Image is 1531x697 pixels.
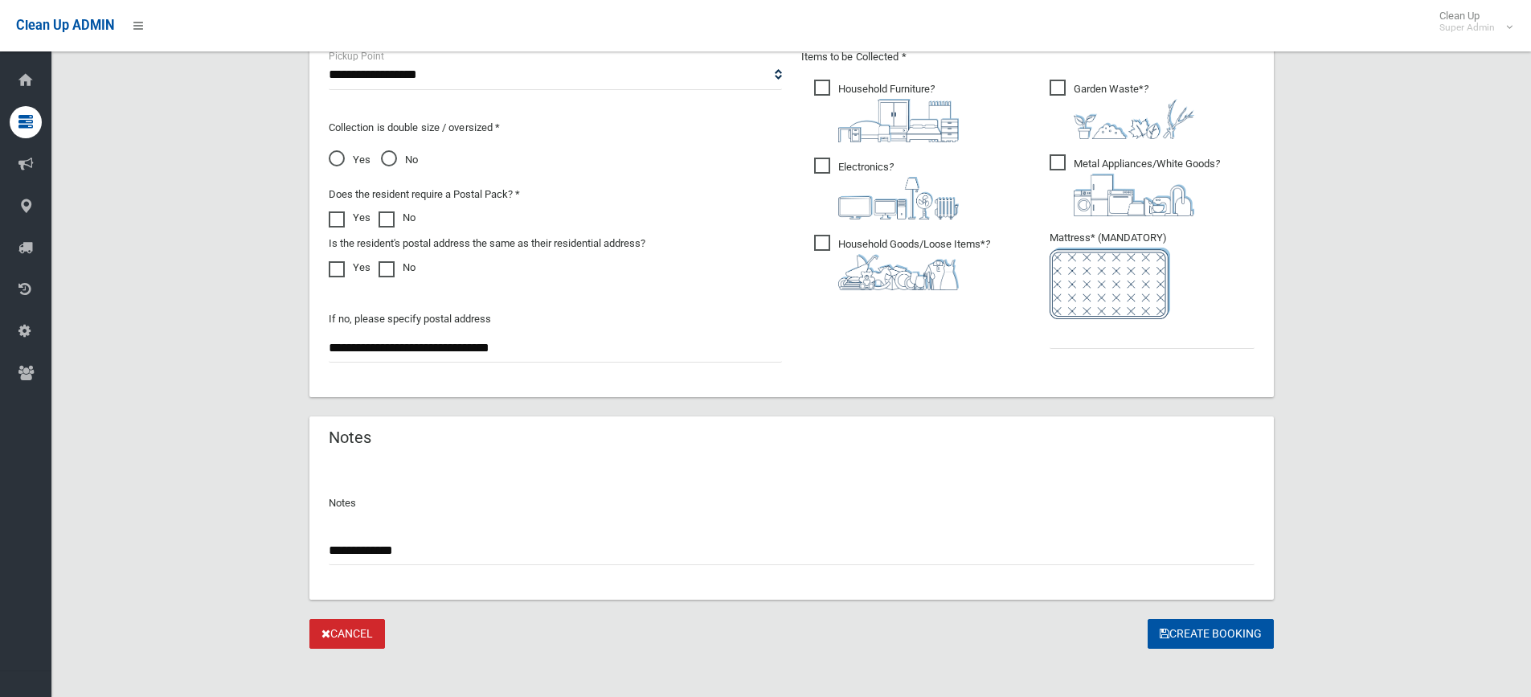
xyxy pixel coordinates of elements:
span: Garden Waste* [1050,80,1194,139]
p: Items to be Collected * [801,47,1255,67]
label: Yes [329,208,370,228]
span: Household Furniture [814,80,959,142]
a: Cancel [309,619,385,649]
i: ? [838,83,959,142]
label: Yes [329,258,370,277]
span: Metal Appliances/White Goods [1050,154,1220,216]
label: Does the resident require a Postal Pack? * [329,185,520,204]
header: Notes [309,422,391,453]
p: Collection is double size / oversized * [329,118,782,137]
span: Yes [329,150,370,170]
img: 394712a680b73dbc3d2a6a3a7ffe5a07.png [838,177,959,219]
label: No [379,208,415,228]
img: b13cc3517677393f34c0a387616ef184.png [838,254,959,290]
span: Clean Up ADMIN [16,18,114,33]
small: Super Admin [1439,22,1495,34]
span: Clean Up [1431,10,1511,34]
span: No [381,150,418,170]
label: No [379,258,415,277]
span: Electronics [814,158,959,219]
i: ? [838,161,959,219]
img: aa9efdbe659d29b613fca23ba79d85cb.png [838,99,959,142]
img: 4fd8a5c772b2c999c83690221e5242e0.png [1074,99,1194,139]
button: Create Booking [1148,619,1274,649]
label: Is the resident's postal address the same as their residential address? [329,234,645,253]
i: ? [1074,158,1220,216]
i: ? [838,238,990,290]
img: e7408bece873d2c1783593a074e5cb2f.png [1050,248,1170,319]
span: Mattress* (MANDATORY) [1050,232,1255,319]
img: 36c1b0289cb1767239cdd3de9e694f19.png [1074,174,1194,216]
p: Notes [329,494,1255,513]
label: If no, please specify postal address [329,310,491,329]
i: ? [1074,83,1194,139]
span: Household Goods/Loose Items* [814,235,990,290]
